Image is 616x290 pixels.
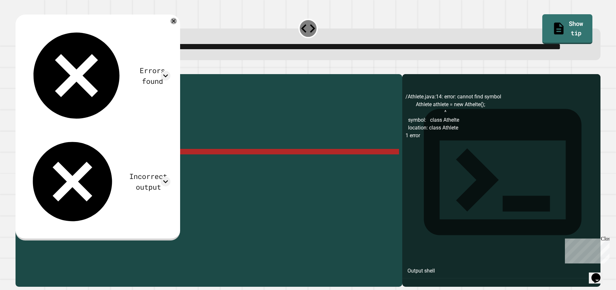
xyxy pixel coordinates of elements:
[405,93,597,287] div: /Athlete.java:14: error: cannot find symbol Athlete athlete = new Athelte(); ^ symbol: class Athe...
[135,65,170,86] div: Errors found
[589,264,610,284] iframe: chat widget
[126,171,170,192] div: Incorrect output
[562,236,610,263] iframe: chat widget
[3,3,45,41] div: Chat with us now!Close
[542,14,592,44] a: Show tip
